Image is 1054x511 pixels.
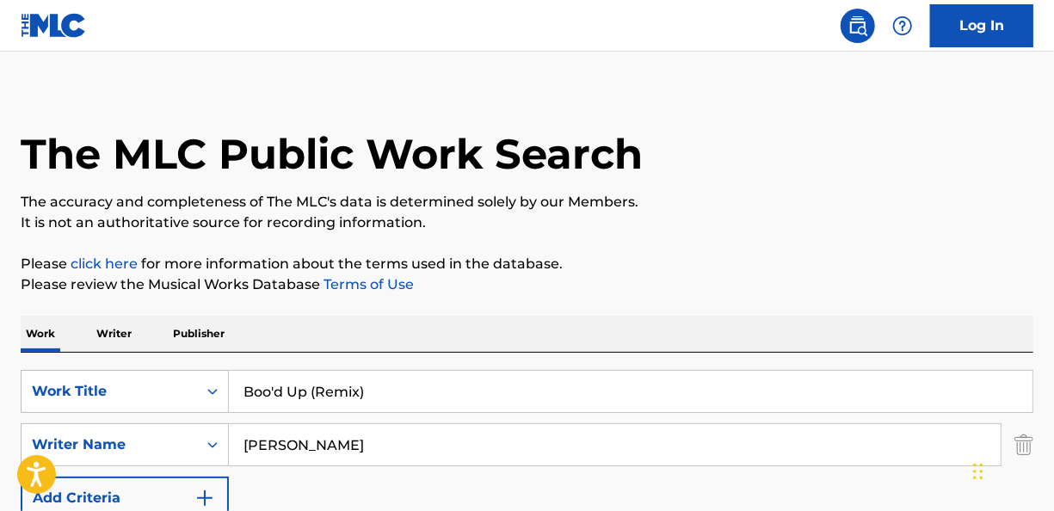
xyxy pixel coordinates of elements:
[21,128,643,180] h1: The MLC Public Work Search
[892,15,913,36] img: help
[32,434,187,455] div: Writer Name
[21,316,60,352] p: Work
[848,15,868,36] img: search
[91,316,137,352] p: Writer
[71,255,138,272] a: click here
[930,4,1033,47] a: Log In
[320,276,414,292] a: Terms of Use
[21,274,1033,295] p: Please review the Musical Works Database
[841,9,875,43] a: Public Search
[21,13,87,38] img: MLC Logo
[21,254,1033,274] p: Please for more information about the terms used in the database.
[973,446,983,497] div: Drag
[21,192,1033,212] p: The accuracy and completeness of The MLC's data is determined solely by our Members.
[168,316,230,352] p: Publisher
[968,428,1054,511] iframe: Chat Widget
[21,212,1033,233] p: It is not an authoritative source for recording information.
[885,9,920,43] div: Help
[32,381,187,402] div: Work Title
[1014,423,1033,466] img: Delete Criterion
[194,488,215,508] img: 9d2ae6d4665cec9f34b9.svg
